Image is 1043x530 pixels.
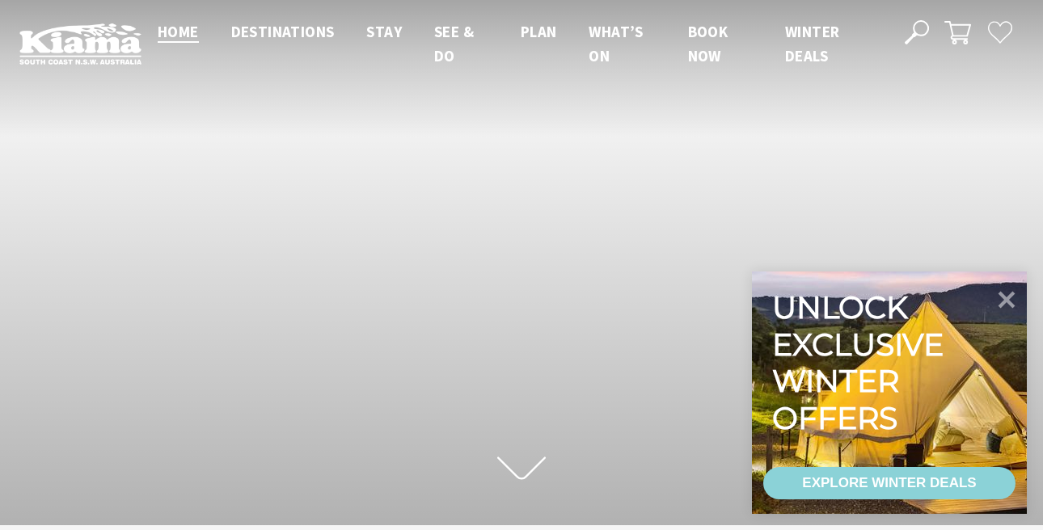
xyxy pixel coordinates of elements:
nav: Main Menu [141,19,886,69]
span: Home [158,22,199,41]
span: Plan [521,22,557,41]
span: See & Do [434,22,474,65]
a: EXPLORE WINTER DEALS [763,467,1016,499]
span: Destinations [231,22,335,41]
span: Stay [366,22,402,41]
img: Kiama Logo [19,23,141,65]
span: Winter Deals [785,22,839,65]
span: Book now [688,22,728,65]
div: EXPLORE WINTER DEALS [802,467,976,499]
div: Unlock exclusive winter offers [772,289,951,436]
span: What’s On [589,22,643,65]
